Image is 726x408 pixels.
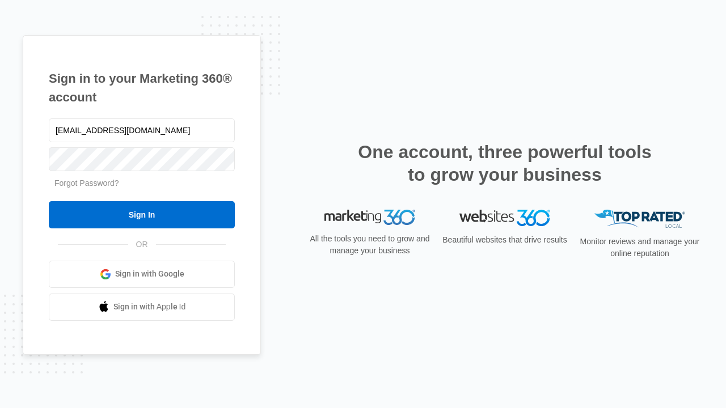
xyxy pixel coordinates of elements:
[459,210,550,226] img: Websites 360
[576,236,703,260] p: Monitor reviews and manage your online reputation
[113,301,186,313] span: Sign in with Apple Id
[441,234,568,246] p: Beautiful websites that drive results
[49,201,235,228] input: Sign In
[49,261,235,288] a: Sign in with Google
[49,69,235,107] h1: Sign in to your Marketing 360® account
[128,239,156,250] span: OR
[324,210,415,226] img: Marketing 360
[354,141,655,186] h2: One account, three powerful tools to grow your business
[49,118,235,142] input: Email
[49,294,235,321] a: Sign in with Apple Id
[306,233,433,257] p: All the tools you need to grow and manage your business
[54,178,119,188] a: Forgot Password?
[115,268,184,280] span: Sign in with Google
[594,210,685,228] img: Top Rated Local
